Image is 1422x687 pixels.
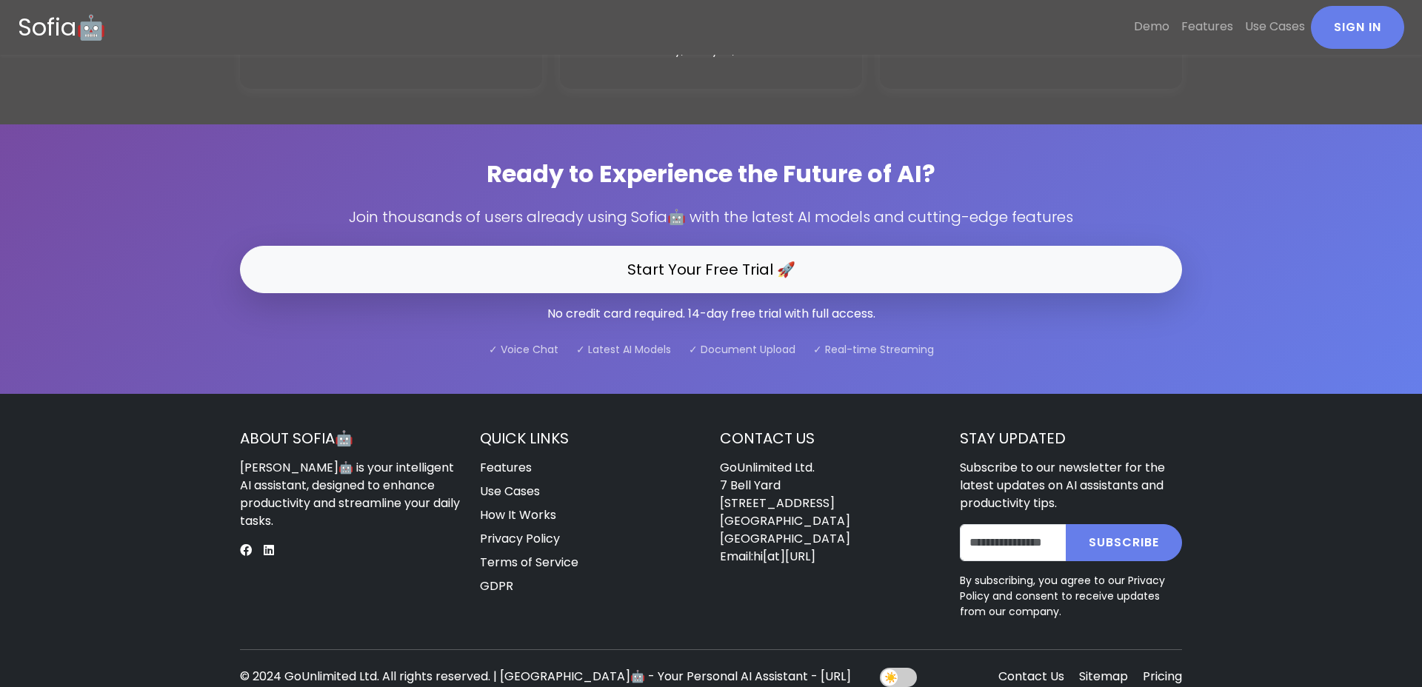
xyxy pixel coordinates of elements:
a: Contact Us [998,668,1064,685]
span: Email: [720,548,815,565]
p: Join thousands of users already using Sofia🤖 with the latest AI models and cutting-edge features [240,206,1182,228]
a: Pricing [1143,668,1182,685]
h5: Quick Links [480,429,702,447]
a: Sitemap [1079,668,1128,685]
p: Subscribe to our newsletter for the latest updates on AI assistants and productivity tips. [960,459,1182,512]
a: Features [1175,6,1239,47]
h5: Stay Updated [960,429,1182,447]
a: Privacy Policy [480,530,560,547]
p: No credit card required. 14-day free trial with full access. [240,305,1182,323]
a: Terms of Service [480,554,578,571]
address: GoUnlimited Ltd. 7 Bell Yard [STREET_ADDRESS] [GEOGRAPHIC_DATA] [GEOGRAPHIC_DATA] [720,459,942,566]
p: By subscribing, you agree to our Privacy Policy and consent to receive updates from our company. [960,573,1182,620]
a: Use Cases [1239,6,1311,47]
a: Sofia🤖 [18,6,106,49]
a: Demo [1128,6,1175,47]
a: Features [480,459,532,476]
input: Enter your email [960,524,1066,561]
a: GDPR [480,577,513,594]
h2: Ready to Experience the Future of AI? [240,160,1182,188]
p: © 2024 GoUnlimited Ltd. All rights reserved. | [GEOGRAPHIC_DATA]🤖 - Your Personal AI Assistant - ... [240,668,862,686]
p: [PERSON_NAME]🤖 is your intelligent AI assistant, designed to enhance productivity and streamline ... [240,459,462,530]
button: Subscribe [1066,524,1182,561]
a: Start Your Free Trial 🚀 [240,246,1182,293]
small: ✓ Real-time Streaming [813,342,934,357]
small: ✓ Voice Chat [489,342,558,357]
a: How It Works [480,506,556,523]
small: ✓ Latest AI Models [576,342,671,357]
a: Sign In [1311,6,1404,49]
a: Use Cases [480,483,540,500]
h5: About Sofia🤖 [240,429,462,447]
h5: Contact Us [720,429,942,447]
a: hi[at][URL] [753,548,815,565]
small: ✓ Document Upload [689,342,795,357]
